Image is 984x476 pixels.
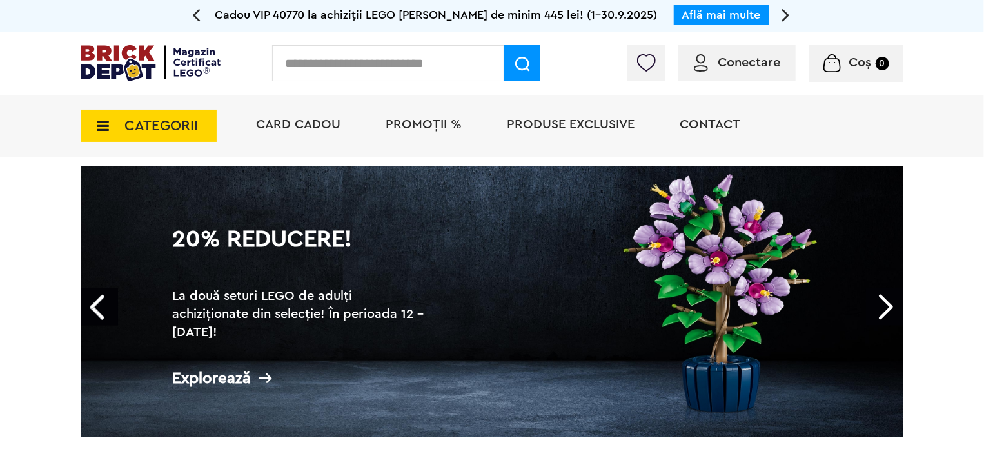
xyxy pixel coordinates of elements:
[866,288,903,326] a: Next
[81,288,118,326] a: Prev
[507,118,635,131] a: Produse exclusive
[682,9,761,21] a: Află mai multe
[718,56,780,69] span: Conectare
[849,56,872,69] span: Coș
[81,166,903,437] a: 20% Reducere!La două seturi LEGO de adulți achiziționate din selecție! În perioada 12 - [DATE]!Ex...
[386,118,462,131] a: PROMOȚII %
[172,287,430,341] h2: La două seturi LEGO de adulți achiziționate din selecție! În perioada 12 - [DATE]!
[694,56,780,69] a: Conectare
[172,370,430,386] div: Explorează
[876,57,889,70] small: 0
[172,228,430,274] h1: 20% Reducere!
[680,118,740,131] a: Contact
[124,119,198,133] span: CATEGORII
[256,118,340,131] a: Card Cadou
[215,9,658,21] span: Cadou VIP 40770 la achiziții LEGO [PERSON_NAME] de minim 445 lei! (1-30.9.2025)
